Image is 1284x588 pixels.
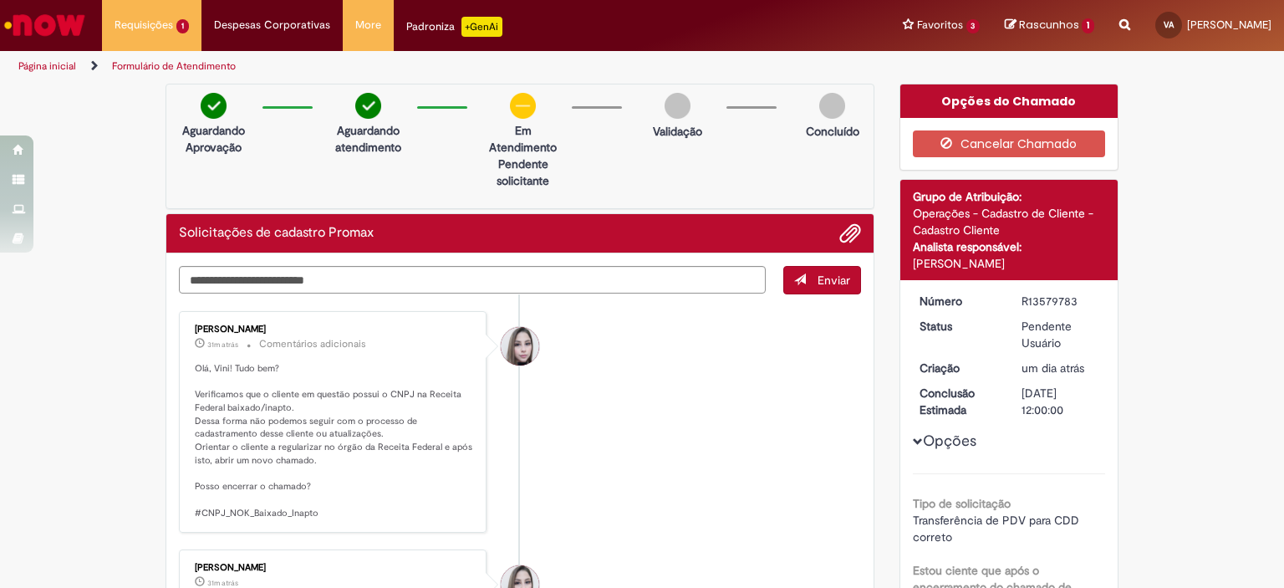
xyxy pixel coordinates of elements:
[406,17,502,37] div: Padroniza
[115,17,173,33] span: Requisições
[207,578,238,588] span: 31m atrás
[907,293,1010,309] dt: Número
[907,385,1010,418] dt: Conclusão Estimada
[173,122,254,156] p: Aguardando Aprovação
[1019,17,1079,33] span: Rascunhos
[653,123,702,140] p: Validação
[818,273,850,288] span: Enviar
[501,327,539,366] div: Daniele Aparecida Queiroz
[2,8,88,42] img: ServiceNow
[1022,360,1084,376] span: um dia atrás
[913,130,1106,157] button: Cancelar Chamado
[966,19,981,33] span: 3
[207,578,238,588] time: 01/10/2025 08:39:16
[355,17,381,33] span: More
[328,122,409,156] p: Aguardando atendimento
[1022,293,1099,309] div: R13579783
[355,93,381,119] img: check-circle-green.png
[1022,385,1099,418] div: [DATE] 12:00:00
[1082,18,1094,33] span: 1
[201,93,227,119] img: check-circle-green.png
[195,362,473,519] p: Olá, Vini! Tudo bem? Verificamos que o cliente em questão possui o CNPJ na Receita Federal baixad...
[179,226,374,241] h2: Solicitações de cadastro Promax Histórico de tíquete
[839,222,861,244] button: Adicionar anexos
[13,51,843,82] ul: Trilhas de página
[207,340,238,350] time: 01/10/2025 08:39:22
[913,513,1083,545] span: Transferência de PDV para CDD correto
[510,93,536,119] img: circle-minus.png
[1022,360,1084,376] time: 30/09/2025 08:42:25
[482,122,563,156] p: Em Atendimento
[1164,19,1174,30] span: VA
[176,19,189,33] span: 1
[819,93,845,119] img: img-circle-grey.png
[913,188,1106,205] div: Grupo de Atribuição:
[18,59,76,73] a: Página inicial
[112,59,236,73] a: Formulário de Atendimento
[195,563,473,573] div: [PERSON_NAME]
[1022,360,1099,376] div: 30/09/2025 08:42:25
[806,123,859,140] p: Concluído
[1187,18,1271,32] span: [PERSON_NAME]
[259,337,366,351] small: Comentários adicionais
[214,17,330,33] span: Despesas Corporativas
[783,266,861,294] button: Enviar
[917,17,963,33] span: Favoritos
[913,255,1106,272] div: [PERSON_NAME]
[482,156,563,189] p: Pendente solicitante
[907,360,1010,376] dt: Criação
[907,318,1010,335] dt: Status
[461,17,502,37] p: +GenAi
[665,93,690,119] img: img-circle-grey.png
[913,205,1106,238] div: Operações - Cadastro de Cliente - Cadastro Cliente
[1022,318,1099,351] div: Pendente Usuário
[1005,18,1094,33] a: Rascunhos
[913,238,1106,255] div: Analista responsável:
[195,325,473,335] div: [PERSON_NAME]
[900,84,1118,118] div: Opções do Chamado
[207,340,238,350] span: 31m atrás
[179,266,766,294] textarea: Digite sua mensagem aqui...
[913,496,1011,511] b: Tipo de solicitação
